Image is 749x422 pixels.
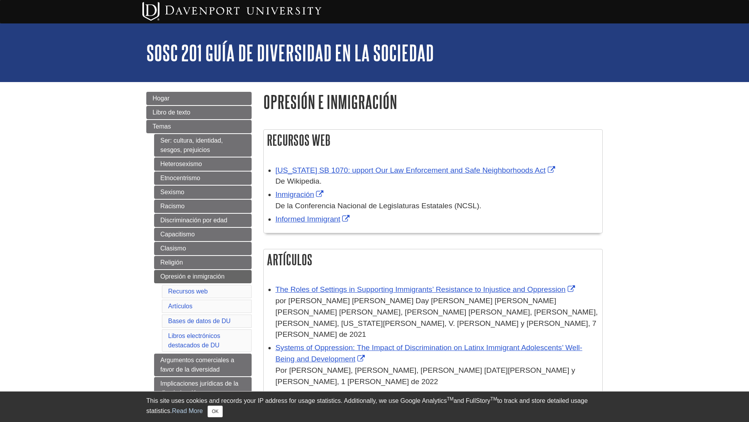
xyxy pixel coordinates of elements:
a: Opresión e inmigración [154,270,252,283]
sup: TM [490,396,497,402]
a: Recursos web [168,288,208,295]
a: Link opens in new window [275,390,590,410]
img: Davenport University [142,2,321,21]
a: Religión [154,256,252,269]
a: Libro de texto [146,106,252,119]
a: Etnocentrismo [154,172,252,185]
a: Argumentos comerciales a favor de la diversidad [154,354,252,376]
sup: TM [447,396,453,402]
a: Artículos [168,303,192,309]
a: Temas [146,120,252,133]
a: Ser: cultura, identidad, sesgos, prejuicios [154,134,252,157]
button: Close [208,406,223,417]
h2: Recursos web [264,130,602,150]
div: De la Conferencia Nacional de Legislaturas Estatales (NCSL). [275,200,598,212]
div: This site uses cookies and records your IP address for usage statistics. Additionally, we use Goo... [146,396,603,417]
a: Link opens in new window [275,166,557,174]
a: Heterosexismo [154,157,252,171]
a: Link opens in new window [275,190,325,198]
a: Sexismo [154,186,252,199]
span: Libro de texto [153,109,190,116]
div: De Wikipedia. [275,176,598,187]
a: SOSC 201 Guía de Diversidad en la Sociedad [146,41,434,65]
a: Hogar [146,92,252,105]
a: Link opens in new window [275,215,351,223]
span: Temas [153,123,171,130]
span: Hogar [153,95,170,102]
div: por [PERSON_NAME] [PERSON_NAME] Day [PERSON_NAME] [PERSON_NAME] [PERSON_NAME] [PERSON_NAME], [PER... [275,295,598,340]
a: Capacitismo [154,228,252,241]
a: Bases de datos de DU [168,318,231,324]
a: Libros electrónicos destacados de DU [168,333,220,349]
div: Por [PERSON_NAME], [PERSON_NAME], [PERSON_NAME] [DATE][PERSON_NAME] y [PERSON_NAME], 1 [PERSON_NA... [275,365,598,388]
a: Discriminación por edad [154,214,252,227]
a: Implicaciones jurídicas de la discriminación [154,377,252,400]
h2: Artículos [264,249,602,270]
a: Link opens in new window [275,343,582,363]
h1: Opresión e inmigración [263,92,603,112]
a: Link opens in new window [275,285,577,293]
a: Racismo [154,200,252,213]
a: Read More [172,408,203,414]
a: Clasismo [154,242,252,255]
